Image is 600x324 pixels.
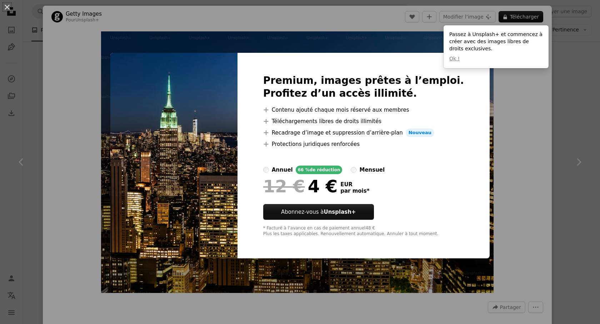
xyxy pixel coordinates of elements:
h2: Premium, images prêtes à l’emploi. Profitez d’un accès illimité. [263,74,464,100]
div: annuel [272,166,293,174]
li: Téléchargements libres de droits illimités [263,117,464,126]
button: Ok ! [449,55,460,62]
img: premium_photo-1663956111757-534bcb550932 [110,53,237,258]
div: * Facturé à l’avance en cas de paiement annuel 48 € Plus les taxes applicables. Renouvellement au... [263,226,464,237]
li: Recadrage d’image et suppression d’arrière-plan [263,128,464,137]
div: 4 € [263,177,337,196]
div: 66 % de réduction [296,166,342,174]
span: EUR [340,181,369,188]
input: mensuel [351,167,356,173]
li: Protections juridiques renforcées [263,140,464,148]
div: Passez à Unsplash+ et commencez à créer avec des images libres de droits exclusives. [444,25,549,68]
span: par mois * [340,188,369,194]
input: annuel66 %de réduction [263,167,269,173]
span: Nouveau [406,128,434,137]
span: 12 € [263,177,305,196]
div: mensuel [359,166,385,174]
button: Abonnez-vous àUnsplash+ [263,204,374,220]
strong: Unsplash+ [324,209,356,215]
li: Contenu ajouté chaque mois réservé aux membres [263,106,464,114]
